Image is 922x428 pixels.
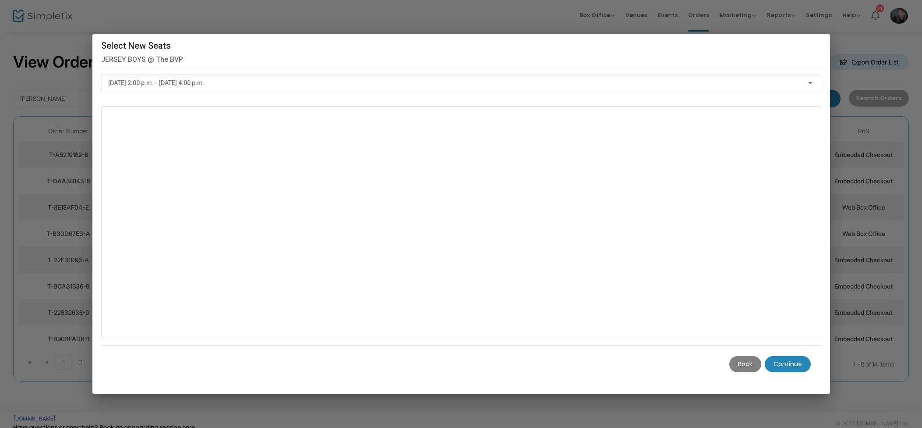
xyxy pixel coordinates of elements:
m-button: Back [729,356,761,372]
span: JERSEY BOYS @ The BVP [101,53,821,67]
m-button: Continue [765,356,811,372]
h2: Select New Seats [101,39,821,53]
iframe: seating chart [102,107,825,338]
span: [DATE] 2:00 p.m. - [DATE] 4:00 p.m. [108,79,205,86]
